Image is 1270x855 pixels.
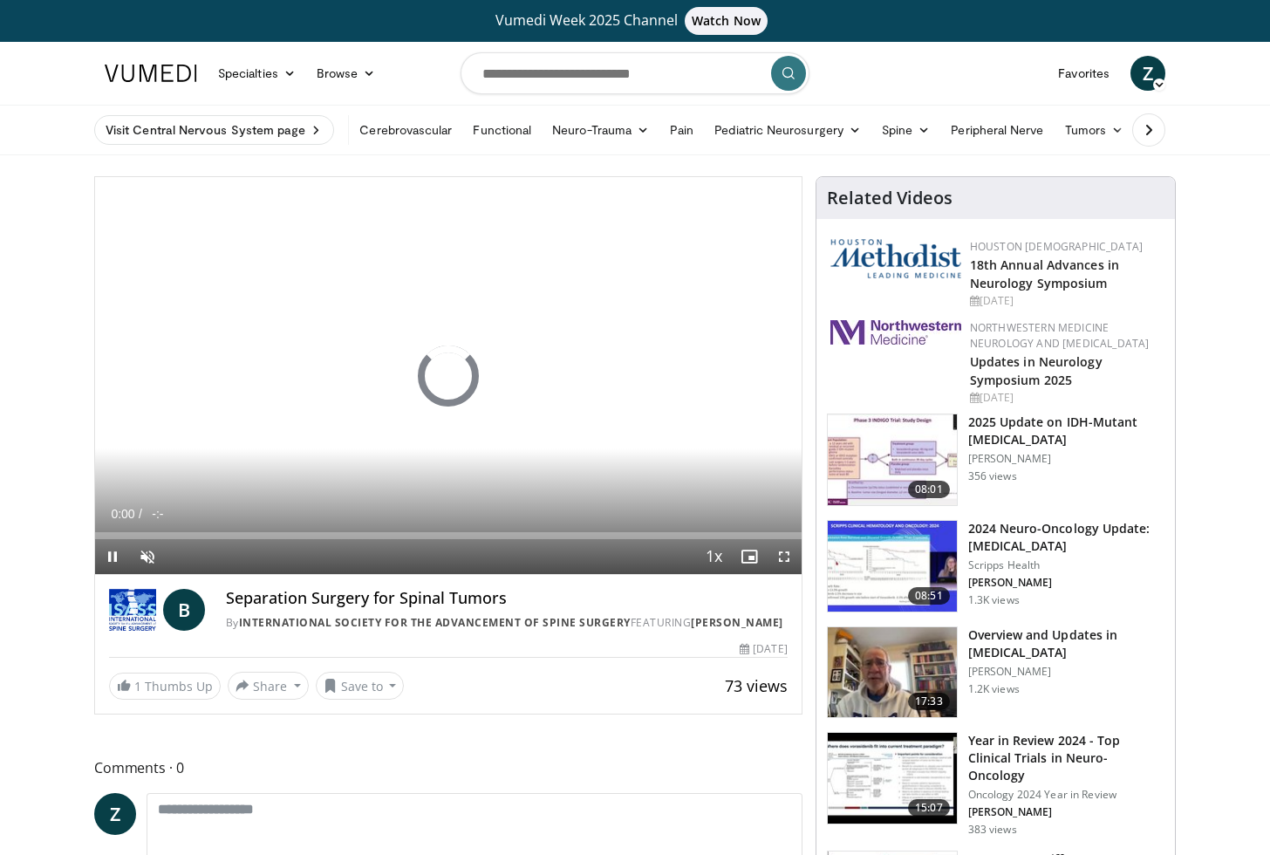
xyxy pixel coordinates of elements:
[107,7,1163,35] a: Vumedi Week 2025 ChannelWatch Now
[908,481,950,498] span: 08:01
[908,587,950,605] span: 08:51
[306,56,386,91] a: Browse
[970,353,1103,388] a: Updates in Neurology Symposium 2025
[130,539,165,574] button: Unmute
[940,113,1054,147] a: Peripheral Nerve
[95,532,802,539] div: Progress Bar
[134,678,141,694] span: 1
[970,293,1161,309] div: [DATE]
[208,56,306,91] a: Specialties
[968,520,1164,555] h3: 2024 Neuro-Oncology Update: [MEDICAL_DATA]
[908,693,950,710] span: 17:33
[968,788,1164,802] p: Oncology 2024 Year in Review
[725,675,788,696] span: 73 views
[163,589,205,631] a: B
[94,793,136,835] a: Z
[226,615,788,631] div: By FEATURING
[461,52,809,94] input: Search topics, interventions
[827,520,1164,612] a: 08:51 2024 Neuro-Oncology Update: [MEDICAL_DATA] Scripps Health [PERSON_NAME] 1.3K views
[95,539,130,574] button: Pause
[828,627,957,718] img: 4b6b382c-cba1-4038-ad40-dc1b999b29e8.150x105_q85_crop-smart_upscale.jpg
[740,641,787,657] div: [DATE]
[968,469,1017,483] p: 356 views
[1055,113,1135,147] a: Tumors
[105,65,197,82] img: VuMedi Logo
[697,539,732,574] button: Playback Rate
[968,414,1164,448] h3: 2025 Update on IDH-Mutant [MEDICAL_DATA]
[970,239,1143,254] a: Houston [DEMOGRAPHIC_DATA]
[109,589,156,631] img: International Society for the Advancement of Spine Surgery
[462,113,542,147] a: Functional
[830,239,961,278] img: 5e4488cc-e109-4a4e-9fd9-73bb9237ee91.png.150x105_q85_autocrop_double_scale_upscale_version-0.2.png
[94,756,802,779] span: Comments 0
[109,673,221,700] a: 1 Thumbs Up
[732,539,767,574] button: Enable picture-in-picture mode
[970,390,1161,406] div: [DATE]
[349,113,462,147] a: Cerebrovascular
[139,507,142,521] span: /
[95,177,802,575] video-js: Video Player
[94,115,334,145] a: Visit Central Nervous System page
[1130,56,1165,91] a: Z
[908,799,950,817] span: 15:07
[152,507,163,521] span: -:-
[970,320,1150,351] a: Northwestern Medicine Neurology and [MEDICAL_DATA]
[968,665,1164,679] p: [PERSON_NAME]
[968,805,1164,819] p: [PERSON_NAME]
[827,732,1164,837] a: 15:07 Year in Review 2024 - Top Clinical Trials in Neuro-Oncology Oncology 2024 Year in Review [P...
[970,256,1119,291] a: 18th Annual Advances in Neurology Symposium
[828,414,957,505] img: 72e72d19-955d-4a41-92fd-6e211e0ff430.150x105_q85_crop-smart_upscale.jpg
[767,539,802,574] button: Fullscreen
[871,113,940,147] a: Spine
[828,733,957,824] img: 70bd829a-8422-4638-bc97-9eb80e0cb9eb.150x105_q85_crop-smart_upscale.jpg
[704,113,871,147] a: Pediatric Neurosurgery
[659,113,704,147] a: Pain
[316,672,405,700] button: Save to
[968,558,1164,572] p: Scripps Health
[968,576,1164,590] p: [PERSON_NAME]
[828,521,957,612] img: 76152ebe-50ce-42d4-936c-d5553b9ada45.150x105_q85_crop-smart_upscale.jpg
[968,732,1164,784] h3: Year in Review 2024 - Top Clinical Trials in Neuro-Oncology
[830,320,961,345] img: 2a462fb6-9365-492a-ac79-3166a6f924d8.png.150x105_q85_autocrop_double_scale_upscale_version-0.2.jpg
[827,626,1164,719] a: 17:33 Overview and Updates in [MEDICAL_DATA] [PERSON_NAME] 1.2K views
[968,823,1017,837] p: 383 views
[1048,56,1120,91] a: Favorites
[968,593,1020,607] p: 1.3K views
[827,188,952,209] h4: Related Videos
[111,507,134,521] span: 0:00
[239,615,631,630] a: International Society for the Advancement of Spine Surgery
[968,626,1164,661] h3: Overview and Updates in [MEDICAL_DATA]
[685,7,768,35] span: Watch Now
[691,615,783,630] a: [PERSON_NAME]
[968,682,1020,696] p: 1.2K views
[542,113,659,147] a: Neuro-Trauma
[228,672,309,700] button: Share
[968,452,1164,466] p: [PERSON_NAME]
[226,589,788,608] h4: Separation Surgery for Spinal Tumors
[827,414,1164,506] a: 08:01 2025 Update on IDH-Mutant [MEDICAL_DATA] [PERSON_NAME] 356 views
